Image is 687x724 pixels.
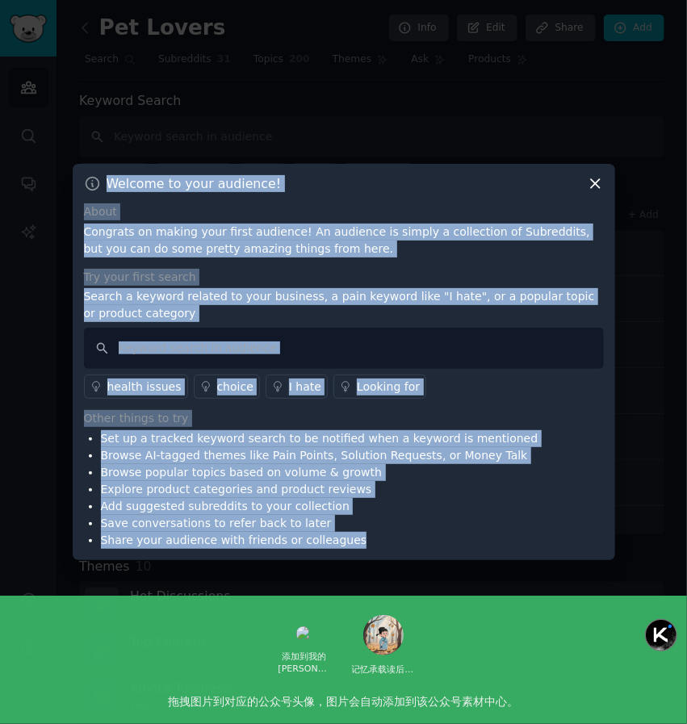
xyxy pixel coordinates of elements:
[101,515,538,532] li: Save conversations to refer back to later
[194,375,260,399] a: choice
[101,464,538,481] li: Browse popular topics based on volume & growth
[107,379,182,395] div: health issues
[289,379,321,395] div: I hate
[107,175,282,192] h3: Welcome to your audience!
[84,269,604,286] div: Try your first search
[84,203,604,220] div: About
[84,288,604,322] p: Search a keyword related to your business, a pain keyword like "I hate", or a popular topic or pr...
[101,430,538,447] li: Set up a tracked keyword search to be notified when a keyword is mentioned
[84,375,188,399] a: health issues
[84,328,604,369] input: Keyword search in audience
[101,498,538,515] li: Add suggested subreddits to your collection
[84,410,604,427] div: Other things to try
[266,375,328,399] a: I hate
[357,379,420,395] div: Looking for
[84,224,604,257] p: Congrats on making your first audience! An audience is simply a collection of Subreddits, but you...
[101,447,538,464] li: Browse AI-tagged themes like Pain Points, Solution Requests, or Money Talk
[101,532,538,549] li: Share your audience with friends or colleagues
[333,375,426,399] a: Looking for
[217,379,253,395] div: choice
[101,481,538,498] li: Explore product categories and product reviews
